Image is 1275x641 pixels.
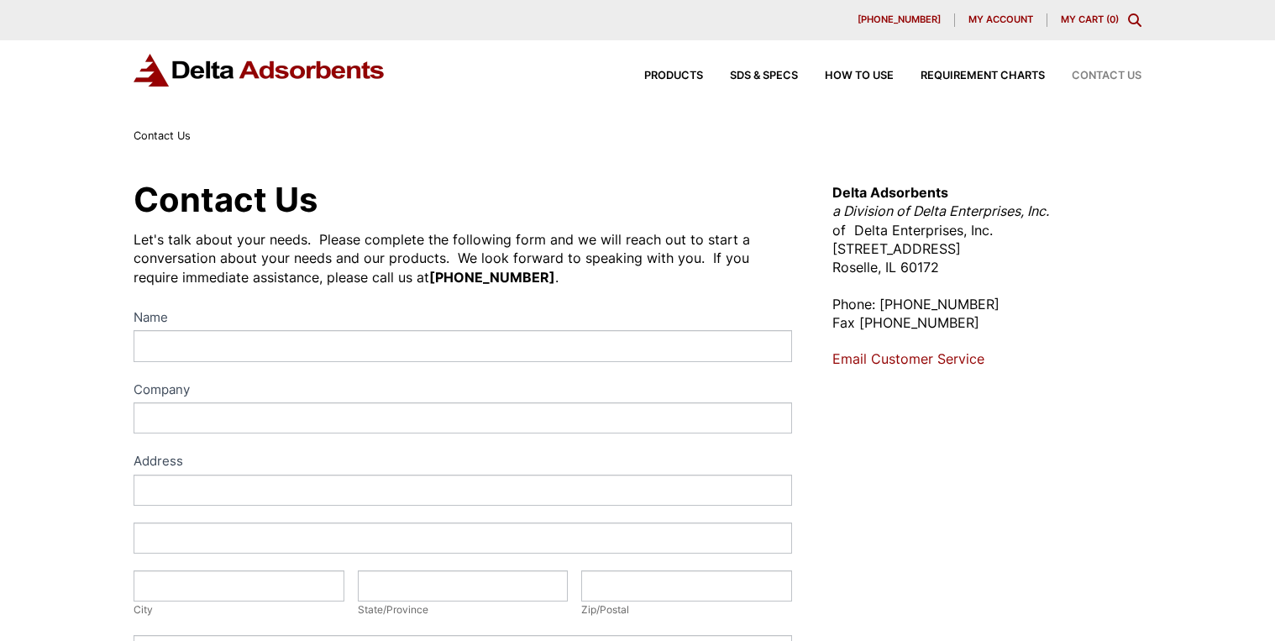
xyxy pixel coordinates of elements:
[798,71,894,81] a: How to Use
[858,15,941,24] span: [PHONE_NUMBER]
[844,13,955,27] a: [PHONE_NUMBER]
[617,71,703,81] a: Products
[134,230,792,286] div: Let's talk about your needs. Please complete the following form and we will reach out to start a ...
[1045,71,1141,81] a: Contact Us
[832,183,1141,277] p: of Delta Enterprises, Inc. [STREET_ADDRESS] Roselle, IL 60172
[134,450,792,475] div: Address
[1128,13,1141,27] div: Toggle Modal Content
[581,602,792,618] div: Zip/Postal
[134,129,191,142] span: Contact Us
[429,269,555,286] strong: [PHONE_NUMBER]
[832,202,1049,219] em: a Division of Delta Enterprises, Inc.
[921,71,1045,81] span: Requirement Charts
[832,295,1141,333] p: Phone: [PHONE_NUMBER] Fax [PHONE_NUMBER]
[894,71,1045,81] a: Requirement Charts
[1110,13,1115,25] span: 0
[134,54,386,87] img: Delta Adsorbents
[832,184,948,201] strong: Delta Adsorbents
[134,307,792,331] label: Name
[730,71,798,81] span: SDS & SPECS
[825,71,894,81] span: How to Use
[134,379,792,403] label: Company
[703,71,798,81] a: SDS & SPECS
[1061,13,1119,25] a: My Cart (0)
[832,350,984,367] a: Email Customer Service
[644,71,703,81] span: Products
[1072,71,1141,81] span: Contact Us
[358,602,569,618] div: State/Province
[968,15,1033,24] span: My account
[955,13,1047,27] a: My account
[134,602,344,618] div: City
[134,183,792,217] h1: Contact Us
